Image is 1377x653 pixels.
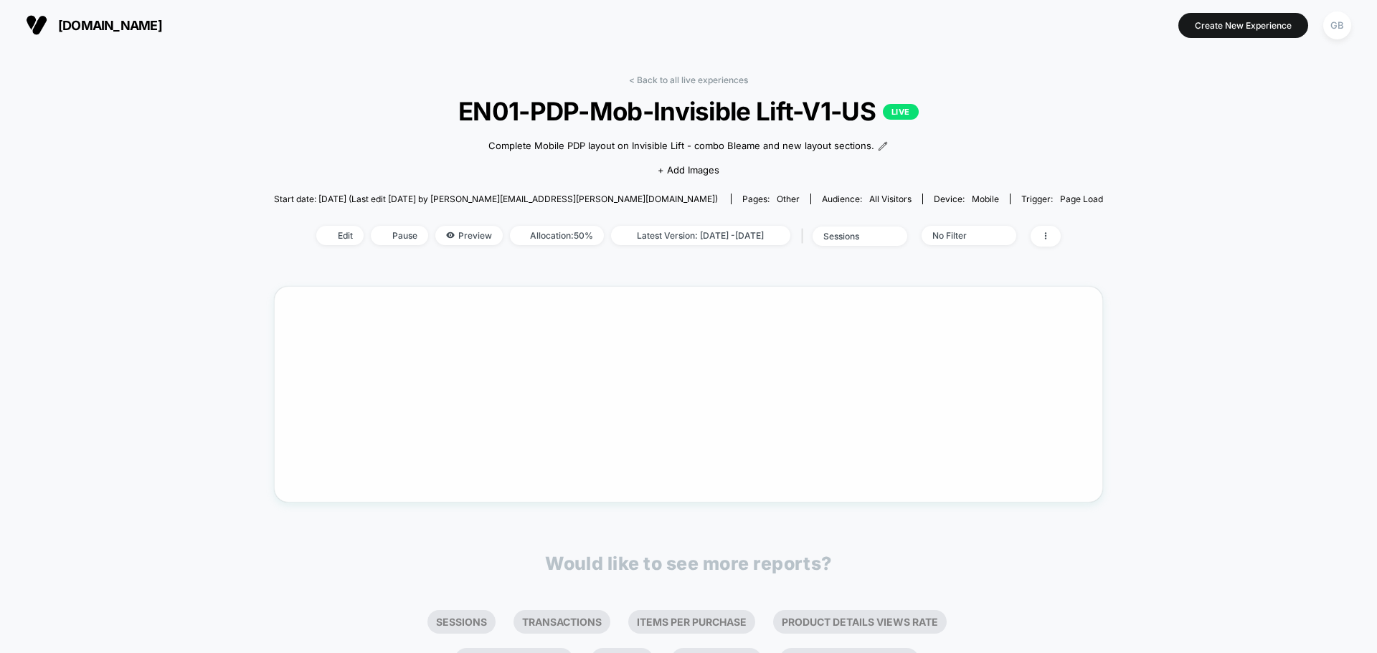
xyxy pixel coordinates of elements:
[510,226,604,245] span: Allocation: 50%
[932,230,990,241] div: No Filter
[629,75,748,85] a: < Back to all live experiences
[1021,194,1103,204] div: Trigger:
[823,231,881,242] div: sessions
[545,553,832,574] p: Would like to see more reports?
[58,18,162,33] span: [DOMAIN_NAME]
[1178,13,1308,38] button: Create New Experience
[316,96,1061,126] span: EN01-PDP-Mob-Invisible Lift-V1-US
[883,104,919,120] p: LIVE
[316,226,364,245] span: Edit
[628,610,755,634] li: Items Per Purchase
[26,14,47,36] img: Visually logo
[514,610,610,634] li: Transactions
[922,194,1010,204] span: Device:
[972,194,999,204] span: mobile
[1323,11,1351,39] div: GB
[777,194,800,204] span: other
[1060,194,1103,204] span: Page Load
[869,194,912,204] span: All Visitors
[798,226,813,247] span: |
[488,139,874,153] span: Complete Mobile PDP layout on Invisible Lift - combo Bleame and new layout sections.
[773,610,947,634] li: Product Details Views Rate
[822,194,912,204] div: Audience:
[427,610,496,634] li: Sessions
[658,164,719,176] span: + Add Images
[742,194,800,204] div: Pages:
[611,226,790,245] span: Latest Version: [DATE] - [DATE]
[1319,11,1355,40] button: GB
[274,194,718,204] span: Start date: [DATE] (Last edit [DATE] by [PERSON_NAME][EMAIL_ADDRESS][PERSON_NAME][DOMAIN_NAME])
[435,226,503,245] span: Preview
[22,14,166,37] button: [DOMAIN_NAME]
[371,226,428,245] span: Pause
